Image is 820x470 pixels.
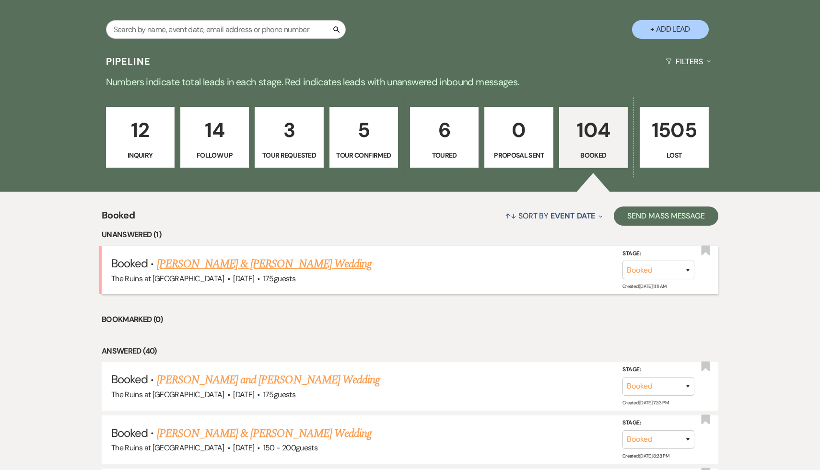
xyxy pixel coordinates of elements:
[416,114,472,146] p: 6
[102,229,718,241] li: Unanswered (1)
[261,114,317,146] p: 3
[551,211,595,221] span: Event Date
[187,150,243,160] p: Follow Up
[157,255,372,273] a: [PERSON_NAME] & [PERSON_NAME] Wedding
[336,150,392,160] p: Tour Confirmed
[491,150,547,160] p: Proposal Sent
[255,107,323,168] a: 3Tour Requested
[233,274,254,284] span: [DATE]
[565,114,621,146] p: 104
[112,114,168,146] p: 12
[632,20,709,39] button: + Add Lead
[416,150,472,160] p: Toured
[106,107,175,168] a: 12Inquiry
[102,208,135,229] span: Booked
[102,345,718,357] li: Answered (40)
[157,371,380,389] a: [PERSON_NAME] and [PERSON_NAME] Wedding
[614,206,718,226] button: Send Mass Message
[329,107,398,168] a: 5Tour Confirmed
[622,453,669,459] span: Created: [DATE] 8:28 PM
[501,203,607,229] button: Sort By Event Date
[233,390,254,400] span: [DATE]
[662,49,714,74] button: Filters
[559,107,628,168] a: 104Booked
[112,150,168,160] p: Inquiry
[111,390,224,400] span: The Ruins at [GEOGRAPHIC_DATA]
[622,365,694,375] label: Stage:
[263,443,317,453] span: 150 - 200 guests
[646,150,702,160] p: Lost
[646,114,702,146] p: 1505
[65,74,755,90] p: Numbers indicate total leads in each stage. Red indicates leads with unanswered inbound messages.
[622,283,666,289] span: Created: [DATE] 11:11 AM
[187,114,243,146] p: 14
[106,20,346,39] input: Search by name, event date, email address or phone number
[565,150,621,160] p: Booked
[106,55,151,68] h3: Pipeline
[622,418,694,428] label: Stage:
[491,114,547,146] p: 0
[505,211,516,221] span: ↑↓
[410,107,479,168] a: 6Toured
[263,390,295,400] span: 175 guests
[622,248,694,259] label: Stage:
[640,107,708,168] a: 1505Lost
[111,425,148,440] span: Booked
[261,150,317,160] p: Tour Requested
[233,443,254,453] span: [DATE]
[111,274,224,284] span: The Ruins at [GEOGRAPHIC_DATA]
[484,107,553,168] a: 0Proposal Sent
[102,313,718,326] li: Bookmarked (0)
[111,372,148,387] span: Booked
[157,425,372,442] a: [PERSON_NAME] & [PERSON_NAME] Wedding
[111,256,148,271] span: Booked
[111,443,224,453] span: The Ruins at [GEOGRAPHIC_DATA]
[336,114,392,146] p: 5
[263,274,295,284] span: 175 guests
[622,399,668,405] span: Created: [DATE] 7:33 PM
[180,107,249,168] a: 14Follow Up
